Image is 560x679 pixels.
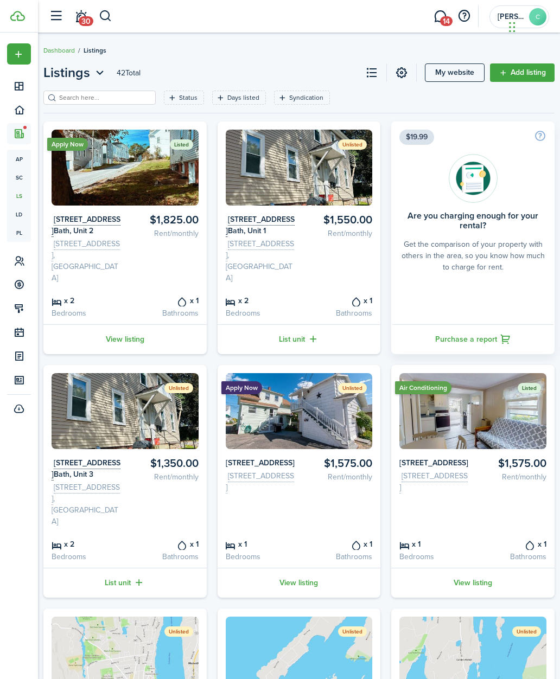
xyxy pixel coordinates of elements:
a: Notifications [71,3,91,30]
card-listing-description: Bedrooms [399,551,469,562]
button: Open menu [43,63,107,82]
status: Unlisted [164,626,193,637]
card-listing-title: Bath, Unit 3 [52,457,121,480]
card-listing-title: $1,350.00 [129,457,199,470]
card-title: Are you charging enough for your rental? [399,211,546,230]
button: Open menu [7,43,31,65]
span: Cameron [498,13,525,21]
img: Listing avatar [226,373,373,449]
status: Listed [518,383,541,393]
img: Listing avatar [52,373,199,449]
a: ls [7,187,31,205]
button: Listings [43,63,107,82]
card-listing-description: Bedrooms [226,551,295,562]
a: Add listing [490,63,555,82]
card-listing-title: x 1 [226,538,295,550]
status: Unlisted [512,626,541,637]
a: ld [7,205,31,223]
button: Open sidebar [46,6,66,27]
filter-tag-label: Days listed [227,93,259,103]
span: 30 [79,16,93,26]
card-listing-title: [STREET_ADDRESS] [399,457,469,469]
card-listing-title: x 1 [129,294,199,306]
card-listing-title: x 1 [129,538,199,550]
card-listing-description: Rent/monthly [303,228,372,239]
a: View listing [218,568,381,598]
img: Listing avatar [226,130,373,206]
div: Drag [509,11,516,43]
card-listing-description: Bathrooms [303,308,372,319]
a: Messaging [430,3,450,30]
card-listing-description: , [GEOGRAPHIC_DATA] [52,482,121,527]
card-listing-title: $1,550.00 [303,214,372,226]
status: Unlisted [338,626,367,637]
ribbon: Air Conditioning [395,381,451,394]
card-listing-title: $1,575.00 [303,457,372,470]
span: Listings [43,63,90,82]
filter-tag-label: Status [179,93,198,103]
a: My website [425,63,485,82]
status: Unlisted [338,139,367,150]
card-listing-description: Bedrooms [226,308,295,319]
card-listing-title: $1,575.00 [477,457,546,470]
filter-tag-label: Syndication [289,93,323,103]
img: TenantCloud [10,11,25,21]
card-listing-title: x 2 [52,538,121,550]
card-listing-description: Bathrooms [477,551,546,562]
filter-tag: Open filter [274,91,330,105]
span: $19.99 [399,130,434,145]
card-listing-description: Rent/monthly [129,471,199,483]
card-listing-description: Bathrooms [303,551,372,562]
input: Search here... [56,93,152,103]
card-listing-description: Bedrooms [52,308,121,319]
a: View listing [43,324,207,354]
status: Unlisted [164,383,193,393]
img: Rentability report avatar [449,154,498,203]
a: Dashboard [43,46,75,55]
img: Listing avatar [399,373,546,449]
card-listing-description: Rent/monthly [477,471,546,483]
header-page-total: 42 Total [117,67,141,79]
card-listing-description: Rent/monthly [303,471,372,483]
a: List unit [43,568,207,598]
a: ap [7,150,31,168]
card-listing-title: [STREET_ADDRESS] [226,457,295,469]
card-listing-title: x 1 [303,294,372,306]
span: Listings [84,46,106,55]
img: Listing avatar [52,130,199,206]
a: sc [7,168,31,187]
button: Open resource center [455,7,473,25]
ribbon: Apply Now [221,381,262,394]
a: List unit [218,324,381,354]
button: Search [99,7,112,25]
a: Purchase a report [391,324,555,354]
a: View listing [391,568,555,598]
card-listing-title: x 1 [477,538,546,550]
filter-tag: Open filter [164,91,204,105]
status: Listed [170,139,193,150]
card-listing-title: x 1 [399,538,469,550]
card-listing-description: Rent/monthly [129,228,199,239]
card-listing-description: Bedrooms [52,551,121,562]
card-listing-title: $1,825.00 [129,214,199,226]
card-listing-title: x 2 [52,294,121,306]
card-listing-description: , [GEOGRAPHIC_DATA] [52,238,121,284]
filter-tag: Open filter [212,91,266,105]
card-listing-description: Bathrooms [129,551,199,562]
card-listing-description: Bathrooms [129,308,199,319]
card-description: Get the comparison of your property with others in the area, so you know how much to charge for r... [399,239,546,273]
card-listing-title: x 1 [303,538,372,550]
card-listing-title: x 2 [226,294,295,306]
a: pl [7,223,31,242]
status: Unlisted [338,383,367,393]
card-listing-description: , [GEOGRAPHIC_DATA] [226,238,295,284]
card-listing-title: Bath, Unit 1 [226,214,295,236]
span: 14 [440,16,453,26]
ribbon: Apply Now [47,138,88,151]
